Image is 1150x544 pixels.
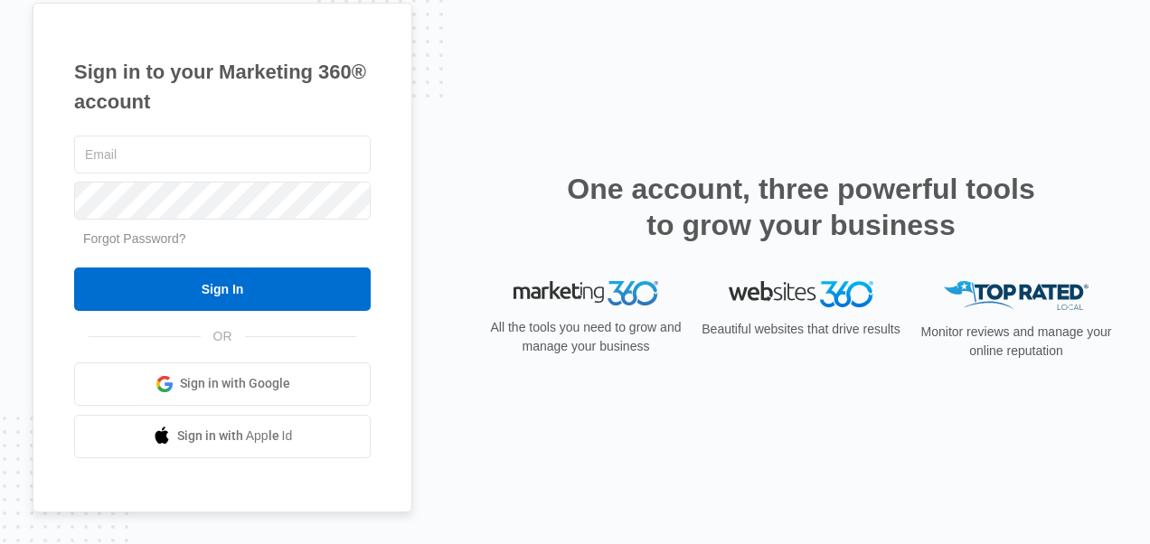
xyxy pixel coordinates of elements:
[700,320,902,339] p: Beautiful websites that drive results
[201,327,245,346] span: OR
[177,427,293,446] span: Sign in with Apple Id
[915,323,1117,361] p: Monitor reviews and manage your online reputation
[485,318,687,356] p: All the tools you need to grow and manage your business
[729,281,873,307] img: Websites 360
[83,231,186,246] a: Forgot Password?
[944,281,1089,311] img: Top Rated Local
[514,281,658,306] img: Marketing 360
[561,171,1041,243] h2: One account, three powerful tools to grow your business
[74,362,371,406] a: Sign in with Google
[74,136,371,174] input: Email
[74,267,371,311] input: Sign In
[74,57,371,117] h1: Sign in to your Marketing 360® account
[74,415,371,458] a: Sign in with Apple Id
[180,374,290,393] span: Sign in with Google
